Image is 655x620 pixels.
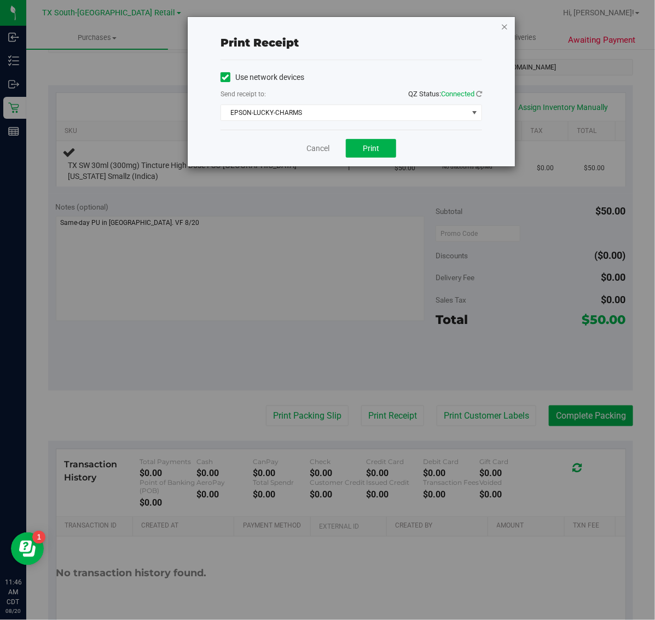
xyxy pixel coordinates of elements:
label: Use network devices [221,72,304,83]
label: Send receipt to: [221,89,266,99]
button: Print [346,139,396,158]
span: Print [363,144,379,153]
span: QZ Status: [408,90,482,98]
span: select [468,105,482,120]
iframe: Resource center unread badge [32,531,45,544]
a: Cancel [306,143,329,154]
span: Print receipt [221,36,299,49]
iframe: Resource center [11,532,44,565]
span: EPSON-LUCKY-CHARMS [221,105,468,120]
span: Connected [441,90,474,98]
